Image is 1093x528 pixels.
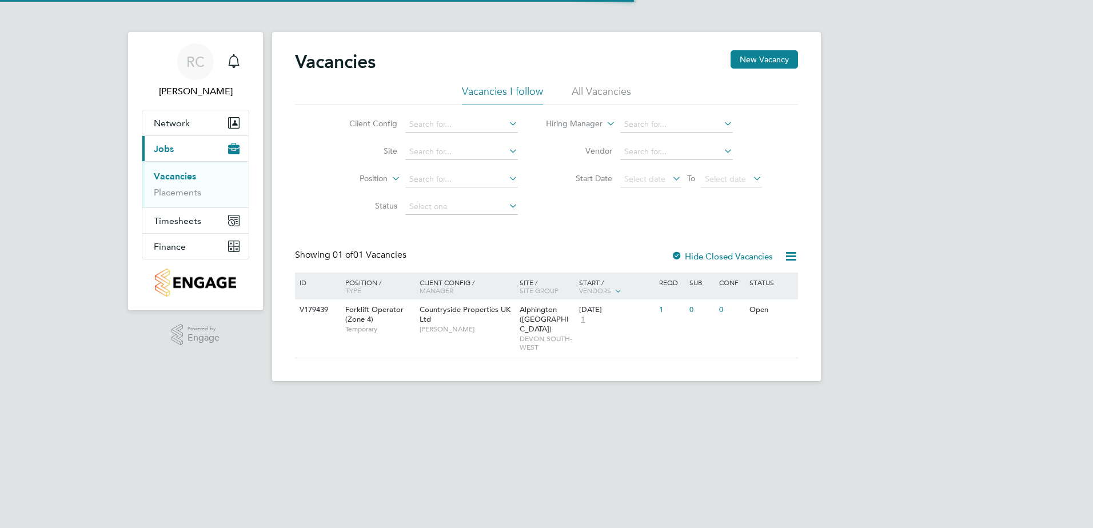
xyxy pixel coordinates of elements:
button: New Vacancy [731,50,798,69]
button: Network [142,110,249,135]
input: Search for... [405,144,518,160]
div: 1 [656,299,686,321]
span: Jobs [154,143,174,154]
div: Sub [687,273,716,292]
span: Alphington ([GEOGRAPHIC_DATA]) [520,305,569,334]
span: Timesheets [154,215,201,226]
div: Reqd [656,273,686,292]
span: Manager [420,286,453,295]
a: Placements [154,187,201,198]
nav: Main navigation [128,32,263,310]
button: Finance [142,234,249,259]
span: Select date [705,174,746,184]
div: Start / [576,273,656,301]
span: [PERSON_NAME] [420,325,514,334]
div: Open [747,299,796,321]
button: Jobs [142,136,249,161]
span: To [684,171,699,186]
div: 0 [687,299,716,321]
label: Start Date [546,173,612,183]
span: Network [154,118,190,129]
span: 01 of [333,249,353,261]
div: Status [747,273,796,292]
a: Vacancies [154,171,196,182]
span: Forklift Operator (Zone 4) [345,305,404,324]
img: countryside-properties-logo-retina.png [155,269,236,297]
span: Powered by [188,324,220,334]
label: Hide Closed Vacancies [671,251,773,262]
div: 0 [716,299,746,321]
input: Search for... [620,144,733,160]
span: DEVON SOUTH-WEST [520,334,574,352]
button: Timesheets [142,208,249,233]
span: Temporary [345,325,414,334]
label: Status [332,201,397,211]
input: Select one [405,199,518,215]
div: Jobs [142,161,249,207]
label: Client Config [332,118,397,129]
li: All Vacancies [572,85,631,105]
span: RC [186,54,205,69]
input: Search for... [405,171,518,187]
div: Position / [337,273,417,300]
span: Vendors [579,286,611,295]
div: V179439 [297,299,337,321]
div: ID [297,273,337,292]
div: [DATE] [579,305,653,315]
h2: Vacancies [295,50,376,73]
label: Vendor [546,146,612,156]
span: Site Group [520,286,559,295]
span: Finance [154,241,186,252]
span: Countryside Properties UK Ltd [420,305,510,324]
a: Powered byEngage [171,324,220,346]
span: 01 Vacancies [333,249,406,261]
input: Search for... [405,117,518,133]
span: 1 [579,315,587,325]
a: Go to home page [142,269,249,297]
span: Type [345,286,361,295]
input: Search for... [620,117,733,133]
label: Hiring Manager [537,118,603,130]
div: Client Config / [417,273,517,300]
span: Engage [188,333,220,343]
span: Select date [624,174,665,184]
label: Site [332,146,397,156]
div: Site / [517,273,577,300]
div: Showing [295,249,409,261]
div: Conf [716,273,746,292]
li: Vacancies I follow [462,85,543,105]
a: RC[PERSON_NAME] [142,43,249,98]
span: Ryan Cumner [142,85,249,98]
label: Position [322,173,388,185]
